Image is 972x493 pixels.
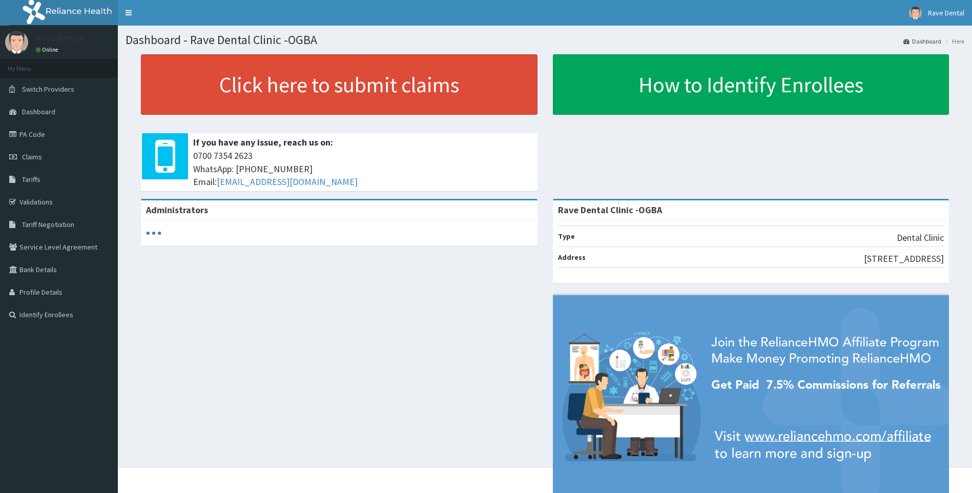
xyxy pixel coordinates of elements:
p: Dental Clinic [897,231,944,244]
b: If you have any issue, reach us on: [193,136,333,148]
span: Tariffs [22,175,40,184]
b: Administrators [146,204,208,216]
h1: Dashboard - Rave Dental Clinic -OGBA [126,33,964,47]
img: User Image [909,7,922,19]
span: Rave Dental [928,8,964,17]
span: Tariff Negotiation [22,220,74,229]
b: Address [558,253,586,262]
p: Rave Dental [36,33,85,43]
span: 0700 7354 2623 WhatsApp: [PHONE_NUMBER] Email: [193,149,532,189]
strong: Rave Dental Clinic -OGBA [558,204,662,216]
a: Click here to submit claims [141,54,537,115]
p: [STREET_ADDRESS] [864,252,944,265]
a: [EMAIL_ADDRESS][DOMAIN_NAME] [217,176,358,188]
li: Here [942,37,964,46]
a: Dashboard [903,37,941,46]
a: How to Identify Enrollees [553,54,949,115]
span: Dashboard [22,107,55,116]
span: Switch Providers [22,85,74,94]
svg: audio-loading [146,225,161,241]
b: Type [558,232,575,241]
a: Online [36,46,60,53]
span: Claims [22,152,42,161]
img: User Image [5,31,28,54]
